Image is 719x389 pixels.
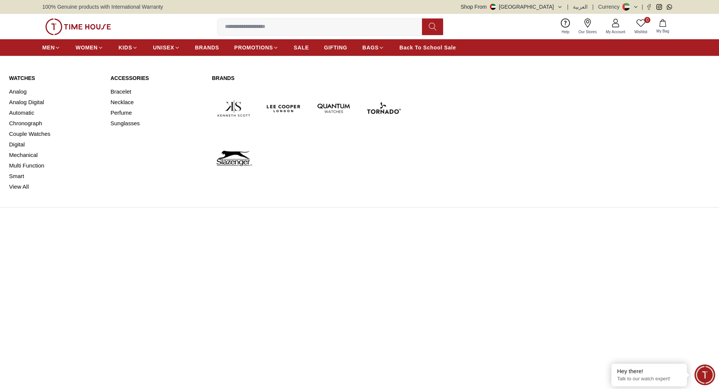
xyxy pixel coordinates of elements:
img: Lee Cooper [262,86,306,130]
a: Perfume [111,108,203,118]
button: Shop From[GEOGRAPHIC_DATA] [461,3,563,11]
a: Couple Watches [9,129,102,139]
img: Quantum [312,86,356,130]
span: WOMEN [75,44,98,51]
span: BAGS [362,44,379,51]
a: WOMEN [75,41,103,54]
a: Bracelet [111,86,203,97]
a: Analog [9,86,102,97]
img: Slazenger [212,136,256,180]
a: Accessories [111,74,203,82]
a: Back To School Sale [399,41,456,54]
img: Tornado [362,86,405,130]
a: Smart [9,171,102,181]
span: | [567,3,569,11]
a: Our Stores [574,17,601,36]
div: Chat Widget [694,364,715,385]
a: Multi Function [9,160,102,171]
a: Mechanical [9,150,102,160]
span: Back To School Sale [399,44,456,51]
a: Sunglasses [111,118,203,129]
a: Instagram [656,4,662,10]
a: MEN [42,41,60,54]
a: PROMOTIONS [234,41,279,54]
span: 0 [644,17,650,23]
div: Hey there! [617,367,681,375]
span: My Account [603,29,628,35]
span: Help [559,29,573,35]
a: Brands [212,74,405,82]
span: 100% Genuine products with International Warranty [42,3,163,11]
img: Kenneth Scott [212,86,256,130]
a: Facebook [646,4,652,10]
button: العربية [573,3,588,11]
span: MEN [42,44,55,51]
a: SALE [294,41,309,54]
a: KIDS [119,41,138,54]
a: Watches [9,74,102,82]
a: Digital [9,139,102,150]
a: UNISEX [153,41,180,54]
span: Our Stores [576,29,600,35]
img: ... [45,18,111,35]
p: Talk to our watch expert! [617,376,681,382]
button: My Bag [652,18,674,35]
span: My Bag [653,28,672,34]
a: Automatic [9,108,102,118]
span: GIFTING [324,44,347,51]
span: KIDS [119,44,132,51]
a: BRANDS [195,41,219,54]
span: Wishlist [631,29,650,35]
a: Necklace [111,97,203,108]
a: Help [557,17,574,36]
div: Currency [598,3,623,11]
a: BAGS [362,41,384,54]
a: Whatsapp [667,4,672,10]
span: SALE [294,44,309,51]
span: PROMOTIONS [234,44,273,51]
a: Chronograph [9,118,102,129]
a: 0Wishlist [630,17,652,36]
a: View All [9,181,102,192]
a: Analog Digital [9,97,102,108]
span: BRANDS [195,44,219,51]
span: UNISEX [153,44,174,51]
img: United Arab Emirates [490,4,496,10]
a: GIFTING [324,41,347,54]
span: | [642,3,643,11]
span: | [592,3,594,11]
